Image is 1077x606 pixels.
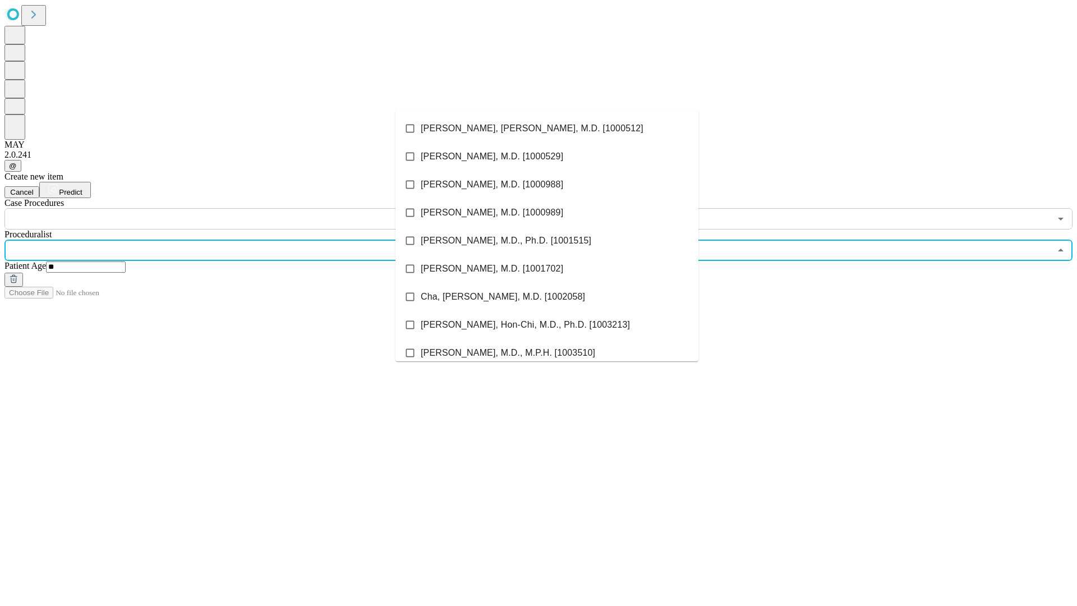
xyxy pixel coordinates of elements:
[421,262,563,276] span: [PERSON_NAME], M.D. [1001702]
[1053,242,1069,258] button: Close
[421,178,563,191] span: [PERSON_NAME], M.D. [1000988]
[1053,211,1069,227] button: Open
[421,234,591,247] span: [PERSON_NAME], M.D., Ph.D. [1001515]
[10,188,34,196] span: Cancel
[4,150,1073,160] div: 2.0.241
[421,122,643,135] span: [PERSON_NAME], [PERSON_NAME], M.D. [1000512]
[9,162,17,170] span: @
[39,182,91,198] button: Predict
[421,346,595,360] span: [PERSON_NAME], M.D., M.P.H. [1003510]
[421,290,585,304] span: Cha, [PERSON_NAME], M.D. [1002058]
[421,206,563,219] span: [PERSON_NAME], M.D. [1000989]
[4,229,52,239] span: Proceduralist
[421,150,563,163] span: [PERSON_NAME], M.D. [1000529]
[59,188,82,196] span: Predict
[421,318,630,332] span: [PERSON_NAME], Hon-Chi, M.D., Ph.D. [1003213]
[4,140,1073,150] div: MAY
[4,160,21,172] button: @
[4,186,39,198] button: Cancel
[4,172,63,181] span: Create new item
[4,261,46,270] span: Patient Age
[4,198,64,208] span: Scheduled Procedure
